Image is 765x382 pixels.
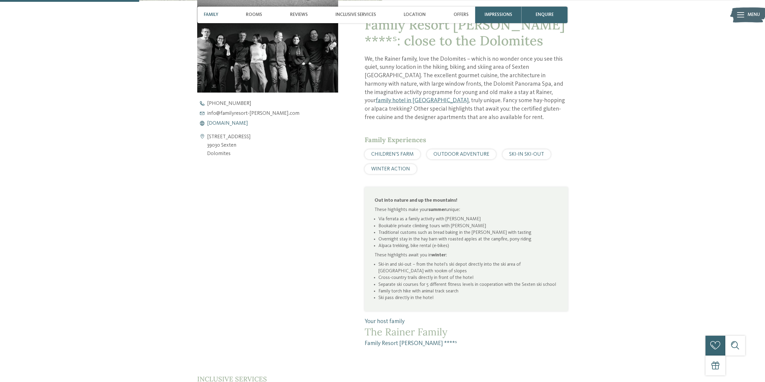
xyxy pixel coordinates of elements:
a: info@familyresort-[PERSON_NAME].com [197,111,349,116]
li: Separate ski courses for 5 different fitness levels in cooperation with the Sexten ski school [378,281,558,288]
span: OUTDOOR ADVENTURE [433,152,489,157]
span: Family Resort [PERSON_NAME] ****ˢ: close to the Dolomites [365,16,565,49]
p: These highlights make your unique: [375,206,558,213]
span: Reviews [290,12,308,17]
span: CHILDREN’S FARM [371,152,414,157]
li: Alpaca trekking, bike rental (e-bikes) [378,243,558,249]
span: [DOMAIN_NAME] [207,121,248,126]
li: Via ferrata as a family activity with [PERSON_NAME] [378,216,558,222]
li: Cross-country trails directly in front of the hotel [378,274,558,281]
span: enquire [536,12,554,17]
li: Family torch hike with animal track search [378,288,558,295]
span: The Rainer Family [365,326,568,338]
span: [PHONE_NUMBER] [207,101,251,106]
span: Family [204,12,218,17]
span: Family Resort [PERSON_NAME] ****ˢ [365,340,568,348]
strong: summer [428,207,446,212]
span: SKI-IN SKI-OUT [509,152,544,157]
a: [DOMAIN_NAME] [197,121,349,126]
p: We, the Rainer family, love the Dolomites – which is no wonder once you see this quiet, sunny loc... [365,55,568,122]
li: Overnight stay in the hay barn with roasted apples at the campfire, pony riding [378,236,558,243]
strong: winter [432,253,446,258]
strong: Out into nature and up the mountains! [375,198,457,203]
span: Location [404,12,426,17]
li: Traditional customs such as bread baking in the [PERSON_NAME] with tasting [378,229,558,236]
span: Impressions [485,12,512,17]
span: Family Experiences [365,136,426,144]
span: Inclusive services [335,12,376,17]
li: Ski pass directly in the hotel [378,295,558,301]
li: Ski-in and ski-out – from the hotel’s ski depot directly into the ski area of [GEOGRAPHIC_DATA] w... [378,261,558,274]
a: family hotel in [GEOGRAPHIC_DATA] [376,98,469,104]
a: [PHONE_NUMBER] [197,101,349,106]
span: info@ familyresort-[PERSON_NAME]. com [207,111,299,116]
address: [STREET_ADDRESS] 39030 Sexten Dolomites [207,133,251,158]
p: These highlights await you in : [375,252,558,258]
li: Bookable private climbing tours with [PERSON_NAME] [378,223,558,229]
span: Offers [454,12,469,17]
span: WINTER ACTION [371,167,410,172]
span: Rooms [246,12,262,17]
span: Your host family [365,318,568,326]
